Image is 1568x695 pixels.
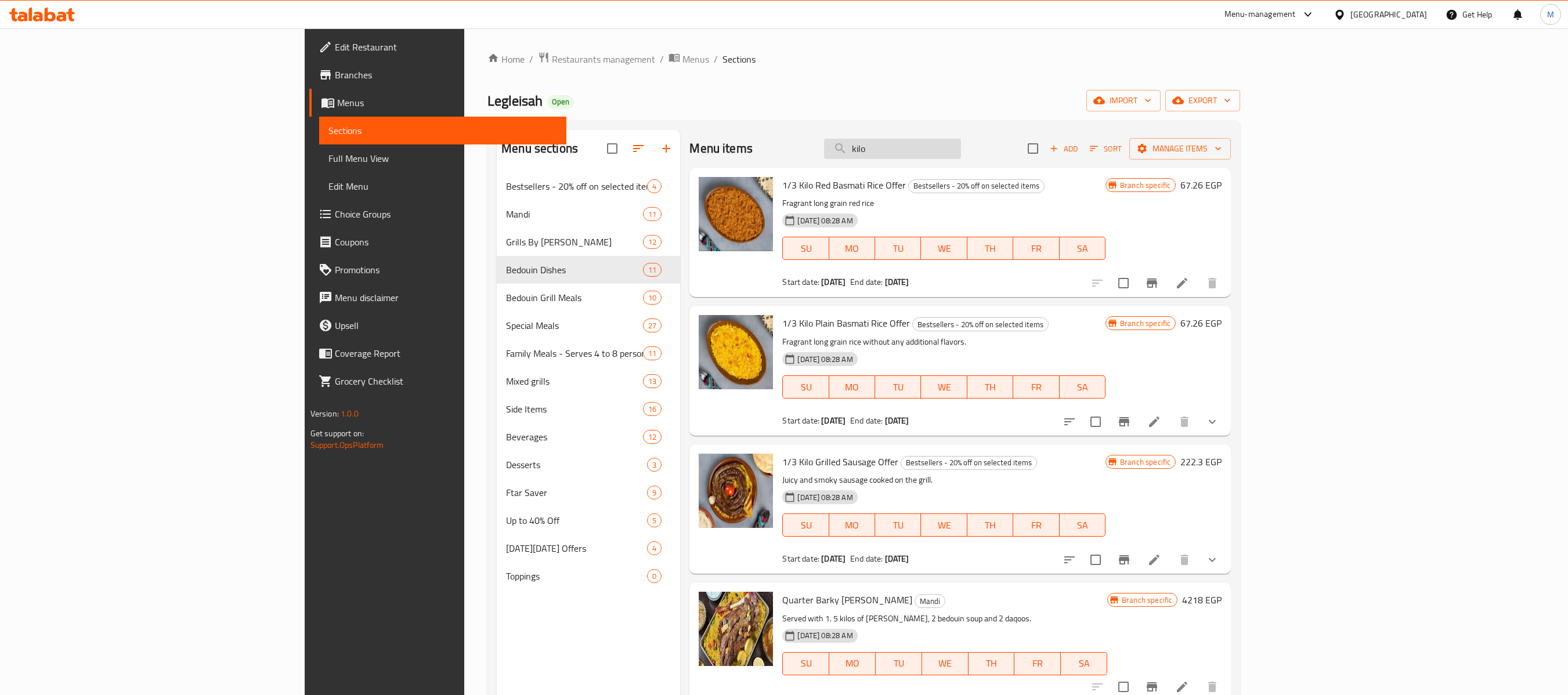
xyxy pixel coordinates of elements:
[1175,680,1189,694] a: Edit menu item
[1170,408,1198,436] button: delete
[1147,553,1161,567] a: Edit menu item
[309,33,566,61] a: Edit Restaurant
[689,140,753,157] h2: Menu items
[1180,454,1222,470] h6: 222.3 EGP
[652,135,680,162] button: Add section
[926,517,962,534] span: WE
[648,181,661,192] span: 4
[915,595,945,608] span: Mandi
[1198,546,1226,574] button: show more
[699,592,773,666] img: Quarter Barky Lamb Mandi
[1086,90,1161,111] button: import
[648,515,661,526] span: 5
[880,379,916,396] span: TU
[538,52,655,67] a: Restaurants management
[793,492,857,503] span: [DATE] 08:28 AM
[699,315,773,389] img: 1/3 Kilo Plain Basmati Rice Offer
[497,423,680,451] div: Beverages12
[643,374,662,388] div: items
[506,374,643,388] span: Mixed grills
[644,292,661,303] span: 10
[913,318,1048,331] span: Bestsellers - 20% off on selected items
[1056,546,1083,574] button: sort-choices
[506,430,643,444] div: Beverages
[875,375,921,399] button: TU
[829,375,875,399] button: MO
[921,375,967,399] button: WE
[506,569,647,583] span: Toppings
[834,240,870,257] span: MO
[1065,655,1103,672] span: SA
[782,314,910,332] span: 1/3 Kilo Plain Basmati Rice Offer
[643,402,662,416] div: items
[335,318,557,332] span: Upsell
[328,179,557,193] span: Edit Menu
[644,237,661,248] span: 12
[967,513,1013,537] button: TH
[821,274,846,289] b: [DATE]
[506,263,643,277] span: Bedouin Dishes
[922,652,969,675] button: WE
[972,379,1009,396] span: TH
[647,486,662,499] div: items
[337,96,557,110] span: Menus
[926,379,962,396] span: WE
[1115,457,1175,468] span: Branch specific
[497,534,680,562] div: [DATE][DATE] Offers4
[915,594,945,608] div: Mandi
[876,652,922,675] button: TU
[644,404,661,415] span: 16
[921,513,967,537] button: WE
[1021,136,1045,161] span: Select section
[1096,93,1151,108] span: import
[927,655,964,672] span: WE
[1060,237,1105,260] button: SA
[1205,553,1219,567] svg: Show Choices
[1083,410,1108,434] span: Select to update
[1547,8,1554,21] span: M
[647,569,662,583] div: items
[1139,142,1222,156] span: Manage items
[497,506,680,534] div: Up to 40% Off5
[787,379,824,396] span: SU
[1056,408,1083,436] button: sort-choices
[643,291,662,305] div: items
[1138,269,1166,297] button: Branch-specific-item
[926,240,962,257] span: WE
[699,177,773,251] img: 1/3 Kilo Red Basmati Rice Offer
[793,354,857,365] span: [DATE] 08:28 AM
[782,196,1105,211] p: Fragrant long grain red rice
[644,348,661,359] span: 11
[335,346,557,360] span: Coverage Report
[497,200,680,228] div: Mandi11
[850,413,883,428] span: End date:
[497,172,680,200] div: Bestsellers - 20% off on selected items4
[880,517,916,534] span: TU
[335,207,557,221] span: Choice Groups
[722,52,756,66] span: Sections
[624,135,652,162] span: Sort sections
[782,335,1105,349] p: Fragrant long grain rice without any additional flavors.
[782,591,912,609] span: Quarter Barky [PERSON_NAME]
[647,458,662,472] div: items
[506,541,647,555] div: Black Friday Offers
[506,346,643,360] div: Family Meals - Serves 4 to 8 persons
[309,61,566,89] a: Branches
[506,486,647,499] div: Ftar Saver
[973,655,1010,672] span: TH
[1205,415,1219,429] svg: Show Choices
[643,346,662,360] div: items
[880,655,917,672] span: TU
[1064,379,1101,396] span: SA
[1064,517,1101,534] span: SA
[506,291,643,305] span: Bedouin Grill Meals
[506,179,647,193] span: Bestsellers - 20% off on selected items
[829,237,875,260] button: MO
[1110,546,1138,574] button: Branch-specific-item
[782,453,898,470] span: 1/3 Kilo Grilled Sausage Offer
[1182,592,1222,608] h6: 4218 EGP
[782,375,829,399] button: SU
[335,263,557,277] span: Promotions
[1175,93,1231,108] span: export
